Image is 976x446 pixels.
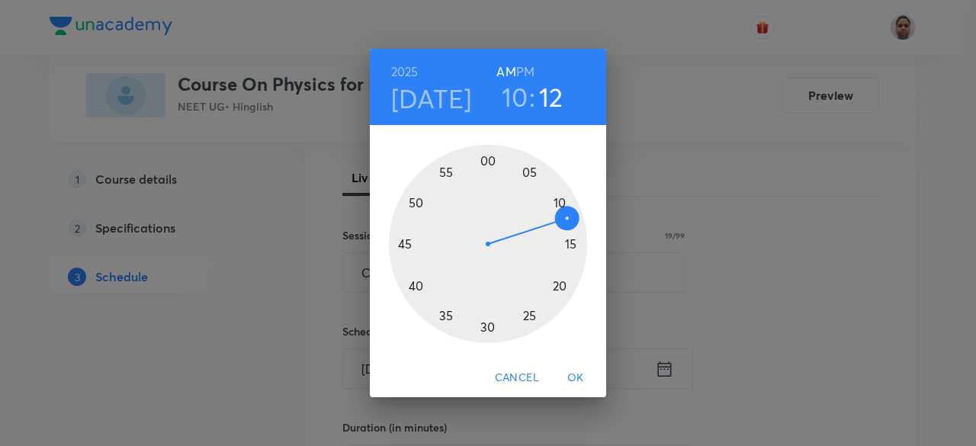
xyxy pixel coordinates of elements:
[496,61,515,82] button: AM
[495,368,539,387] span: Cancel
[391,61,419,82] button: 2025
[516,61,535,82] button: PM
[489,364,545,392] button: Cancel
[539,81,563,113] button: 12
[557,368,594,387] span: OK
[551,364,600,392] button: OK
[529,81,535,113] h3: :
[502,81,528,113] button: 10
[391,82,472,114] button: [DATE]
